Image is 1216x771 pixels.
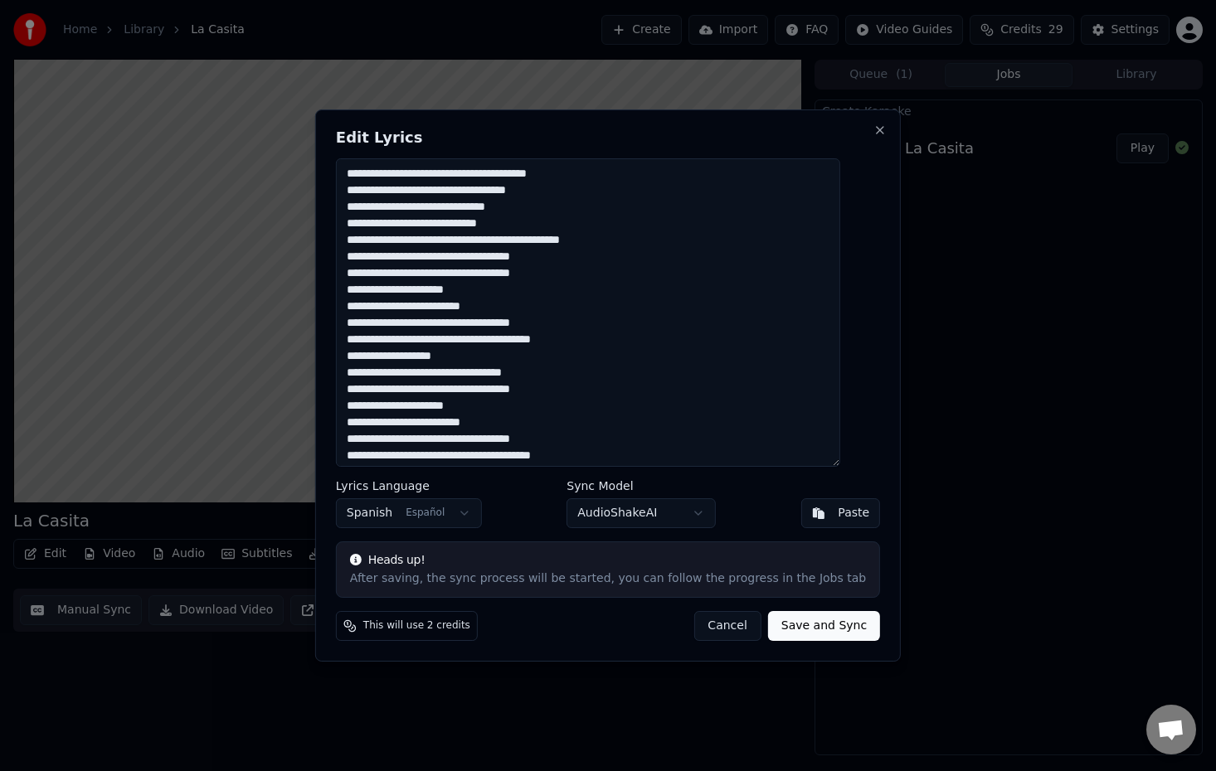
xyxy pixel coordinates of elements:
[800,498,880,528] button: Paste
[838,505,869,521] div: Paste
[363,619,470,633] span: This will use 2 credits
[567,480,716,492] label: Sync Model
[350,552,866,569] div: Heads up!
[336,130,880,145] h2: Edit Lyrics
[693,611,761,641] button: Cancel
[768,611,880,641] button: Save and Sync
[336,480,482,492] label: Lyrics Language
[350,570,866,587] div: After saving, the sync process will be started, you can follow the progress in the Jobs tab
